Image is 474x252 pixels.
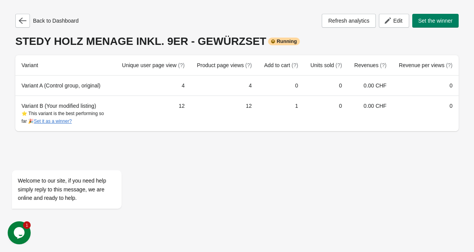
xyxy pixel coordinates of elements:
[245,62,252,68] span: (?)
[191,96,258,131] td: 12
[412,14,459,28] button: Set the winner
[197,62,252,68] span: Product page views
[291,62,298,68] span: (?)
[264,62,298,68] span: Add to cart
[399,62,453,68] span: Revenue per views
[8,221,32,244] iframe: chat widget
[322,14,376,28] button: Refresh analytics
[116,76,191,96] td: 4
[268,38,300,45] div: Running
[354,62,387,68] span: Revenues
[15,14,79,28] div: Back to Dashboard
[304,76,348,96] td: 0
[446,62,453,68] span: (?)
[336,62,342,68] span: (?)
[348,96,393,131] td: 0.00 CHF
[418,18,453,24] span: Set the winner
[258,96,304,131] td: 1
[258,76,304,96] td: 0
[191,76,258,96] td: 4
[393,18,402,24] span: Edit
[393,96,459,131] td: 0
[21,82,110,89] div: Variant A (Control group, original)
[178,62,184,68] span: (?)
[328,18,369,24] span: Refresh analytics
[380,62,387,68] span: (?)
[122,62,184,68] span: Unique user page view
[15,55,116,76] th: Variant
[393,76,459,96] td: 0
[15,35,459,48] div: STEDY HOLZ MENAGE INKL. 9ER - GEWÜRZSET
[310,62,342,68] span: Units sold
[116,96,191,131] td: 12
[8,101,146,217] iframe: chat widget
[348,76,393,96] td: 0.00 CHF
[304,96,348,131] td: 0
[379,14,409,28] button: Edit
